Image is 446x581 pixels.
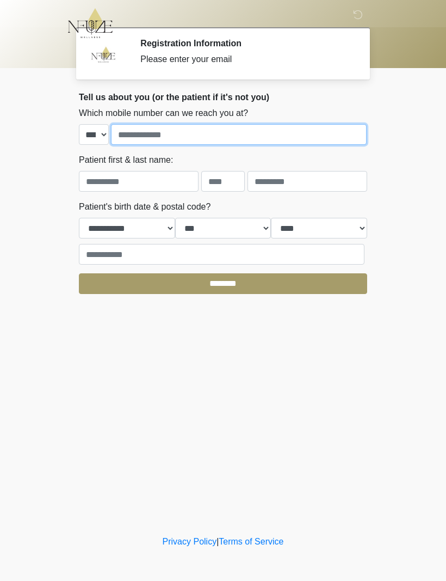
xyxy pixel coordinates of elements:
img: Agent Avatar [87,38,120,71]
h2: Tell us about you (or the patient if it's not you) [79,92,367,102]
a: Terms of Service [219,537,283,546]
img: NFuze Wellness Logo [68,8,113,38]
label: Patient first & last name: [79,154,173,167]
label: Which mobile number can we reach you at? [79,107,248,120]
label: Patient's birth date & postal code? [79,200,210,213]
a: | [216,537,219,546]
div: Please enter your email [140,53,351,66]
a: Privacy Policy [163,537,217,546]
